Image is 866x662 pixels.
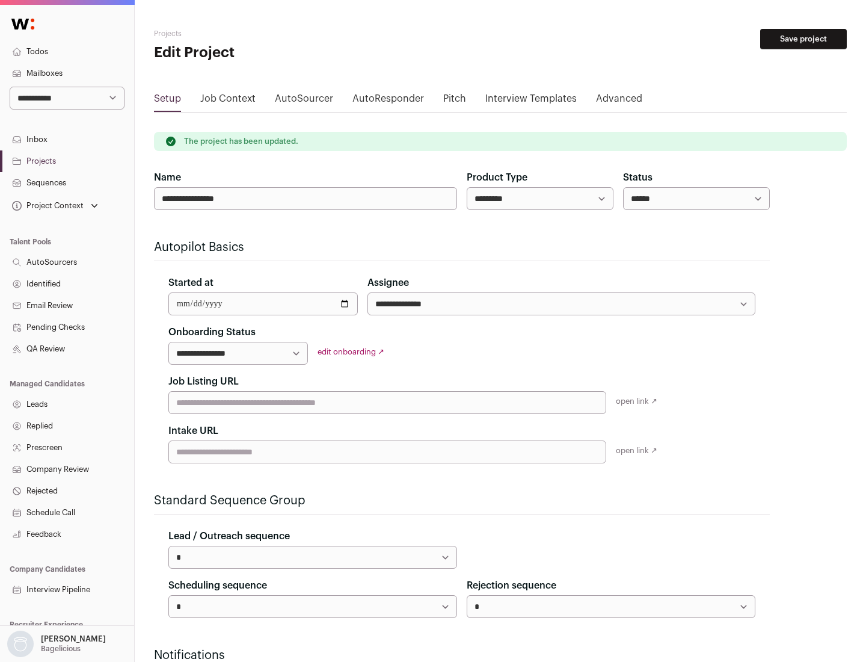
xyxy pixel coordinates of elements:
label: Product Type [467,170,527,185]
a: Job Context [200,91,256,111]
label: Intake URL [168,424,218,438]
p: [PERSON_NAME] [41,634,106,644]
label: Lead / Outreach sequence [168,529,290,543]
div: Project Context [10,201,84,211]
a: AutoSourcer [275,91,333,111]
button: Open dropdown [5,631,108,657]
p: Bagelicious [41,644,81,654]
label: Onboarding Status [168,325,256,339]
a: edit onboarding ↗ [318,348,384,356]
label: Scheduling sequence [168,578,267,593]
a: Advanced [596,91,642,111]
a: AutoResponder [352,91,424,111]
label: Job Listing URL [168,374,239,389]
a: Interview Templates [485,91,577,111]
img: nopic.png [7,631,34,657]
button: Open dropdown [10,197,100,214]
a: Setup [154,91,181,111]
label: Started at [168,276,213,290]
label: Assignee [367,276,409,290]
p: The project has been updated. [184,137,298,146]
h2: Autopilot Basics [154,239,770,256]
a: Pitch [443,91,466,111]
h2: Projects [154,29,385,39]
button: Save project [760,29,847,49]
h2: Standard Sequence Group [154,492,770,509]
h1: Edit Project [154,43,385,63]
label: Status [623,170,653,185]
label: Rejection sequence [467,578,556,593]
img: Wellfound [5,12,41,36]
label: Name [154,170,181,185]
